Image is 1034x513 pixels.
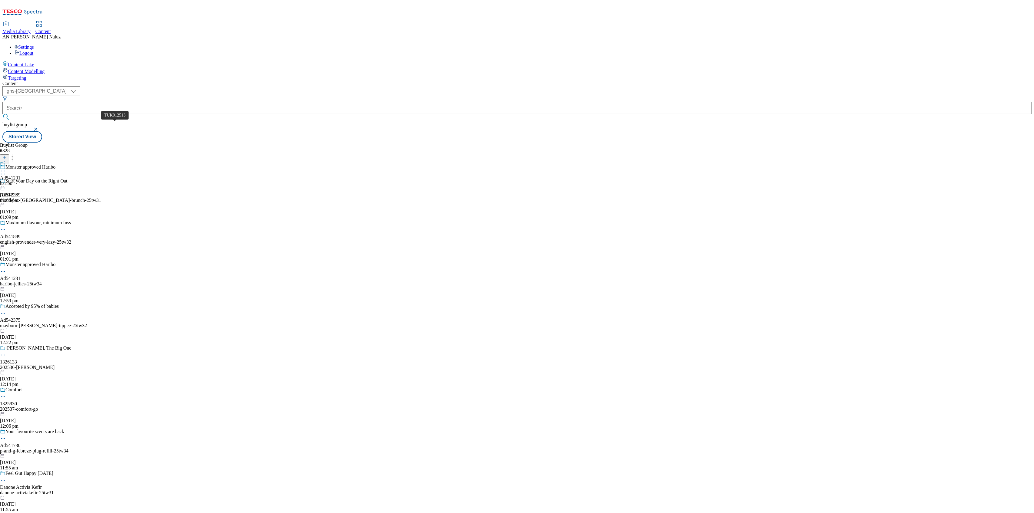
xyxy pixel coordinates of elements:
span: Content Lake [8,62,34,67]
div: Feel Gut Happy [DATE] [5,471,53,476]
a: Content [35,21,51,34]
a: Targeting [2,74,1032,81]
div: Maximum flavour, minimum fuss [5,220,71,225]
button: Stored View [2,131,42,143]
a: Settings [15,44,34,50]
div: Accepted by 95% of babies [5,304,59,309]
div: Comfort [5,387,22,393]
div: Monster approved Haribo [5,262,55,267]
span: [PERSON_NAME] Naluz [9,34,61,39]
a: Content Modelling [2,67,1032,74]
span: buylistgroup [2,122,27,127]
svg: Search Filters [2,96,7,101]
div: Monster approved Haribo [5,164,55,170]
span: Media Library [2,29,31,34]
span: Targeting [8,75,26,81]
div: [PERSON_NAME], The Big One [5,345,71,351]
div: Content [2,81,1032,86]
a: Content Lake [2,61,1032,67]
a: Logout [15,51,33,56]
div: Start your Day on the Right Oat [5,178,67,184]
span: AN [2,34,9,39]
a: Media Library [2,21,31,34]
span: Content Modelling [8,69,45,74]
span: Content [35,29,51,34]
div: Your favourite scents are back [5,429,64,434]
input: Search [2,102,1032,114]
